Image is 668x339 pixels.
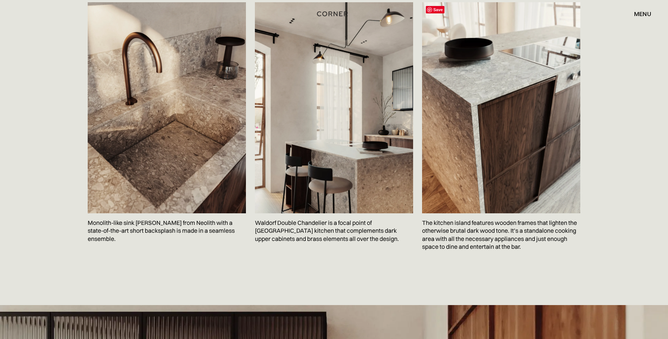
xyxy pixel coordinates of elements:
a: home [309,9,359,19]
div: menu [634,11,651,17]
p: Waldorf Double Chandelier is a focal point of [GEOGRAPHIC_DATA] kitchen that complements dark upp... [255,213,413,249]
p: Monolith-like sink [PERSON_NAME] from Neolith with a state-of-the-art short backsplash is made in... [88,213,246,249]
div: menu [627,7,651,20]
p: The kitchen island features wooden frames that lighten the otherwise brutal dark wood tone. It’s ... [422,213,580,257]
